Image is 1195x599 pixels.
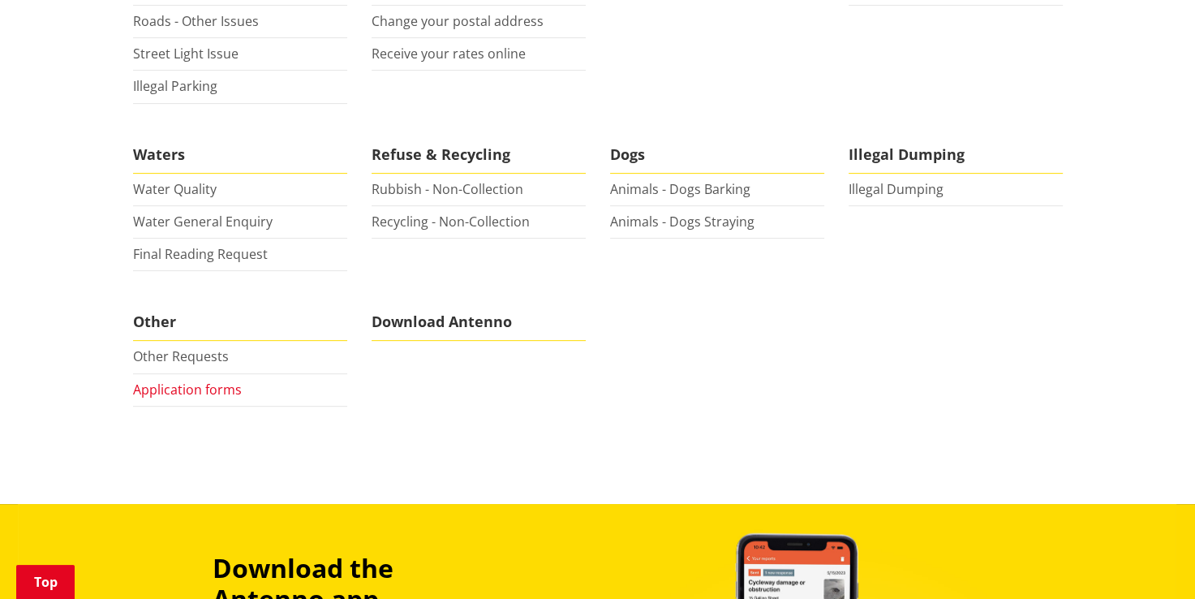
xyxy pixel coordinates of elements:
[372,136,586,174] span: Refuse & Recycling
[133,245,268,263] a: Final Reading Request
[372,213,530,231] a: Recycling - Non-Collection
[133,381,242,399] a: Application forms
[133,12,259,30] a: Roads - Other Issues
[372,45,526,62] a: Receive your rates online
[849,180,944,198] a: Illegal Dumping
[849,136,1063,174] span: Illegal Dumping
[16,565,75,599] a: Top
[133,180,217,198] a: Water Quality
[372,180,523,198] a: Rubbish - Non-Collection
[372,304,586,341] span: Download Antenno
[133,347,229,365] a: Other Requests
[610,180,750,198] a: Animals - Dogs Barking
[133,304,347,341] span: Other
[610,213,754,231] a: Animals - Dogs Straying
[133,213,273,231] a: Water General Enquiry
[372,12,544,30] a: Change your postal address
[133,136,347,174] span: Waters
[1120,531,1179,589] iframe: Messenger Launcher
[133,77,217,95] a: Illegal Parking
[133,45,239,62] a: Street Light Issue
[610,136,824,174] span: Dogs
